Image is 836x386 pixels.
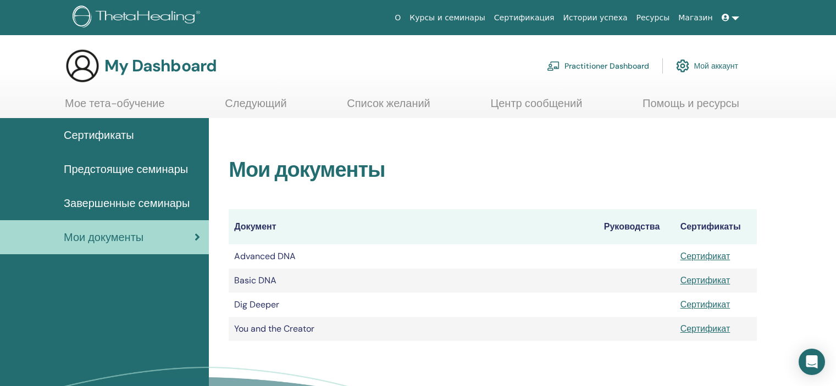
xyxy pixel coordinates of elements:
img: logo.png [73,5,204,30]
img: cog.svg [676,57,689,75]
h2: Мои документы [229,158,757,183]
span: Предстоящие семинары [64,161,188,177]
a: Сертификат [680,299,730,310]
a: Сертификат [680,250,730,262]
a: Сертификат [680,323,730,334]
span: Сертификаты [64,127,134,143]
a: Истории успеха [559,8,632,28]
th: Сертификаты [675,209,757,244]
th: Руководства [599,209,675,244]
a: Курсы и семинары [405,8,490,28]
a: Ресурсы [632,8,674,28]
a: Магазин [674,8,717,28]
td: Advanced DNA [229,244,599,268]
a: Список желаний [347,97,430,118]
th: Документ [229,209,599,244]
a: Practitioner Dashboard [547,54,649,78]
a: Центр сообщений [490,97,582,118]
a: Следующий [225,97,286,118]
a: Сертификация [490,8,559,28]
td: Dig Deeper [229,293,599,317]
td: You and the Creator [229,317,599,341]
span: Завершенные семинары [64,195,190,211]
a: Мое тета-обучение [65,97,165,118]
div: Open Intercom Messenger [799,349,825,375]
a: О [390,8,405,28]
h3: My Dashboard [104,56,217,76]
span: Мои документы [64,229,143,245]
a: Сертификат [680,275,730,286]
img: chalkboard-teacher.svg [547,61,560,71]
a: Мой аккаунт [676,54,738,78]
a: Помощь и ресурсы [643,97,739,118]
td: Basic DNA [229,268,599,293]
img: generic-user-icon.jpg [65,48,100,83]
